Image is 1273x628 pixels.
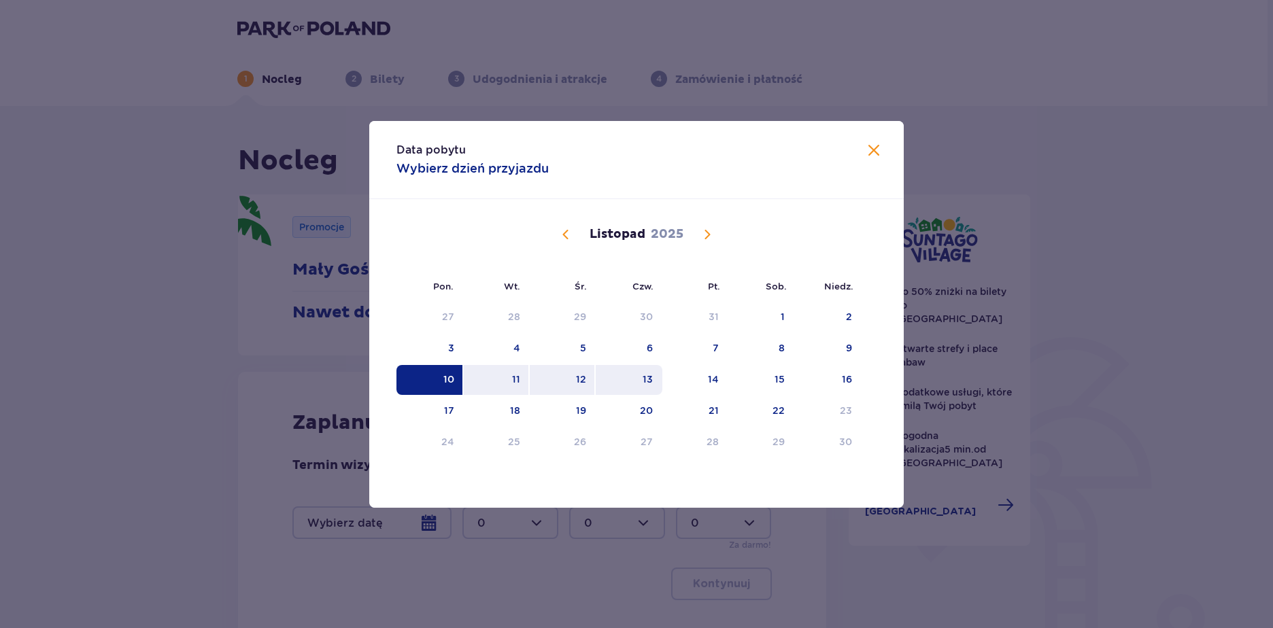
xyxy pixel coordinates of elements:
[576,404,586,417] div: 19
[779,341,785,355] div: 8
[643,372,653,386] div: 13
[508,435,520,449] div: 25
[794,428,862,457] td: Data niedostępna. niedziela, 30 listopada 2025
[396,428,464,457] td: Data niedostępna. poniedziałek, 24 listopada 2025
[590,226,645,243] p: Listopad
[846,341,852,355] div: 9
[640,310,653,324] div: 30
[444,404,454,417] div: 17
[840,404,852,417] div: 23
[641,435,653,449] div: 27
[773,435,785,449] div: 29
[448,341,454,355] div: 3
[464,334,530,364] td: 4
[846,310,852,324] div: 2
[728,334,794,364] td: 8
[558,226,574,243] button: Poprzedni miesiąc
[824,281,853,292] small: Niedz.
[396,143,466,158] p: Data pobytu
[662,334,728,364] td: 7
[464,428,530,457] td: Data niedostępna. wtorek, 25 listopada 2025
[596,302,663,332] td: 30
[794,302,862,332] td: 2
[708,281,720,292] small: Pt.
[575,281,587,292] small: Śr.
[442,310,454,324] div: 27
[632,281,654,292] small: Czw.
[530,334,596,364] td: 5
[842,372,852,386] div: 16
[794,334,862,364] td: 9
[512,372,520,386] div: 11
[713,341,719,355] div: 7
[574,310,586,324] div: 29
[773,404,785,417] div: 22
[662,396,728,426] td: 21
[794,396,862,426] td: Data niedostępna. niedziela, 23 listopada 2025
[574,435,586,449] div: 26
[699,226,715,243] button: Następny miesiąc
[728,396,794,426] td: 22
[707,435,719,449] div: 28
[766,281,787,292] small: Sob.
[647,341,653,355] div: 6
[443,372,454,386] div: 10
[396,396,464,426] td: 17
[396,365,464,395] td: Data zaznaczona. poniedziałek, 10 listopada 2025
[728,365,794,395] td: 15
[530,428,596,457] td: Data niedostępna. środa, 26 listopada 2025
[530,302,596,332] td: 29
[596,428,663,457] td: Data niedostępna. czwartek, 27 listopada 2025
[596,396,663,426] td: 20
[464,302,530,332] td: 28
[464,396,530,426] td: 18
[504,281,520,292] small: Wt.
[441,435,454,449] div: 24
[651,226,683,243] p: 2025
[640,404,653,417] div: 20
[709,310,719,324] div: 31
[662,302,728,332] td: 31
[530,396,596,426] td: 19
[794,365,862,395] td: 16
[396,160,549,177] p: Wybierz dzień przyjazdu
[728,428,794,457] td: Data niedostępna. sobota, 29 listopada 2025
[513,341,520,355] div: 4
[728,302,794,332] td: 1
[596,334,663,364] td: 6
[866,143,882,160] button: Zamknij
[662,365,728,395] td: 14
[662,428,728,457] td: Data niedostępna. piątek, 28 listopada 2025
[464,365,530,395] td: 11
[530,365,596,395] td: 12
[396,302,464,332] td: 27
[510,404,520,417] div: 18
[396,334,464,364] td: 3
[839,435,852,449] div: 30
[576,372,586,386] div: 12
[775,372,785,386] div: 15
[433,281,454,292] small: Pon.
[508,310,520,324] div: 28
[708,372,719,386] div: 14
[781,310,785,324] div: 1
[580,341,586,355] div: 5
[596,365,663,395] td: 13
[709,404,719,417] div: 21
